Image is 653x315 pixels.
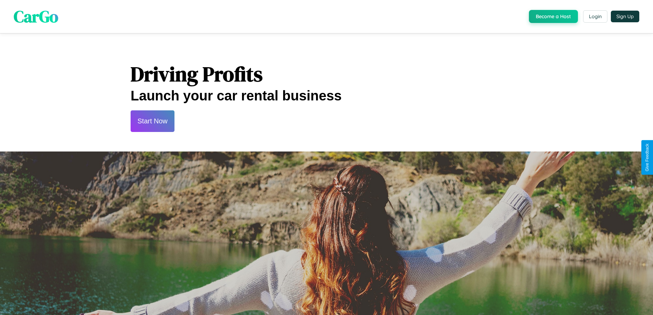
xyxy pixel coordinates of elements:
h1: Driving Profits [131,60,522,88]
div: Give Feedback [645,144,650,171]
button: Become a Host [529,10,578,23]
h2: Launch your car rental business [131,88,522,104]
button: Sign Up [611,11,639,22]
button: Start Now [131,110,174,132]
span: CarGo [14,5,58,28]
button: Login [583,10,607,23]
